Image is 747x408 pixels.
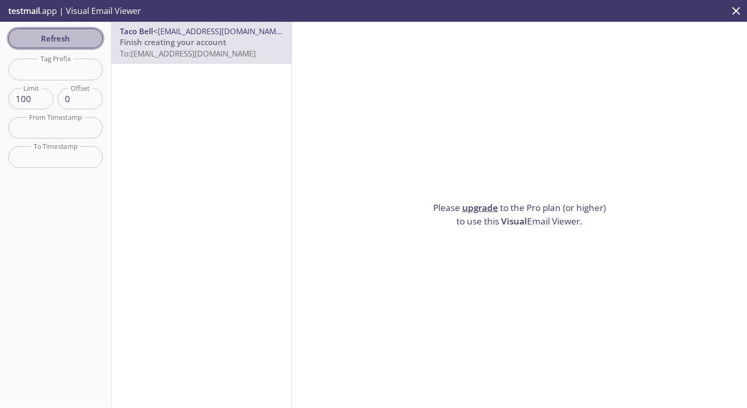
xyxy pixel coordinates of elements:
span: Refresh [17,32,94,45]
span: testmail [8,5,40,17]
span: Taco Bell [120,26,153,36]
span: To: [EMAIL_ADDRESS][DOMAIN_NAME] [120,48,256,59]
span: <[EMAIL_ADDRESS][DOMAIN_NAME]> [153,26,287,36]
button: Refresh [8,29,103,48]
span: Visual [501,215,527,227]
div: Taco Bell<[EMAIL_ADDRESS][DOMAIN_NAME]>Finish creating your accountTo:[EMAIL_ADDRESS][DOMAIN_NAME] [112,22,292,63]
span: Finish creating your account [120,37,226,47]
p: Please to the Pro plan (or higher) to use this Email Viewer. [429,201,611,228]
a: upgrade [462,202,498,214]
nav: emails [112,22,292,64]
